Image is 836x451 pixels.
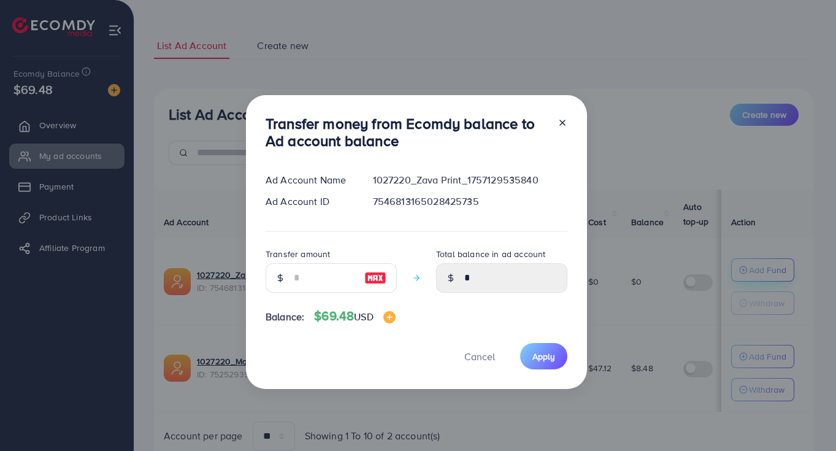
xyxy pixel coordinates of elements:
[314,309,395,324] h4: $69.48
[364,271,386,285] img: image
[520,343,567,369] button: Apply
[256,195,363,209] div: Ad Account ID
[266,248,330,260] label: Transfer amount
[363,195,577,209] div: 7546813165028425735
[464,350,495,363] span: Cancel
[436,248,545,260] label: Total balance in ad account
[449,343,510,369] button: Cancel
[532,350,555,363] span: Apply
[266,310,304,324] span: Balance:
[784,396,827,442] iframe: Chat
[363,173,577,187] div: 1027220_Zava Print_1757129535840
[383,311,396,323] img: image
[266,115,548,150] h3: Transfer money from Ecomdy balance to Ad account balance
[354,310,373,323] span: USD
[256,173,363,187] div: Ad Account Name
